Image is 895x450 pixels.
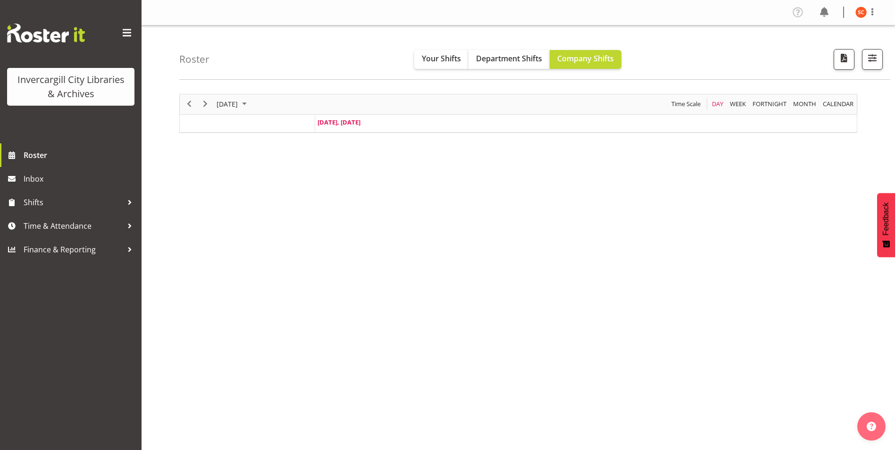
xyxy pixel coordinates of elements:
button: Timeline Month [792,98,818,110]
img: serena-casey11690.jpg [855,7,867,18]
div: next period [197,94,213,114]
span: Time Scale [670,98,702,110]
span: Day [711,98,724,110]
div: Invercargill City Libraries & Archives [17,73,125,101]
div: October 6, 2025 [213,94,252,114]
button: Time Scale [670,98,703,110]
button: Month [821,98,855,110]
span: Company Shifts [557,53,614,64]
span: Week [729,98,747,110]
button: Timeline Week [728,98,748,110]
span: Shifts [24,195,123,209]
button: Previous [183,98,196,110]
span: [DATE], [DATE] [318,118,360,126]
div: Timeline Day of October 6, 2025 [179,94,857,133]
button: Company Shifts [550,50,621,69]
button: Fortnight [751,98,788,110]
div: previous period [181,94,197,114]
span: Inbox [24,172,137,186]
button: Download a PDF of the roster for the current day [834,49,854,70]
img: help-xxl-2.png [867,422,876,431]
button: Feedback - Show survey [877,193,895,257]
button: Timeline Day [711,98,725,110]
span: Month [792,98,817,110]
span: Finance & Reporting [24,242,123,257]
span: Roster [24,148,137,162]
button: Filter Shifts [862,49,883,70]
h4: Roster [179,54,209,65]
span: Time & Attendance [24,219,123,233]
span: [DATE] [216,98,239,110]
span: Feedback [882,202,890,235]
span: Fortnight [752,98,787,110]
span: Department Shifts [476,53,542,64]
img: Rosterit website logo [7,24,85,42]
button: Next [199,98,212,110]
span: calendar [822,98,854,110]
span: Your Shifts [422,53,461,64]
button: Your Shifts [414,50,468,69]
button: Department Shifts [468,50,550,69]
button: October 2025 [215,98,251,110]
